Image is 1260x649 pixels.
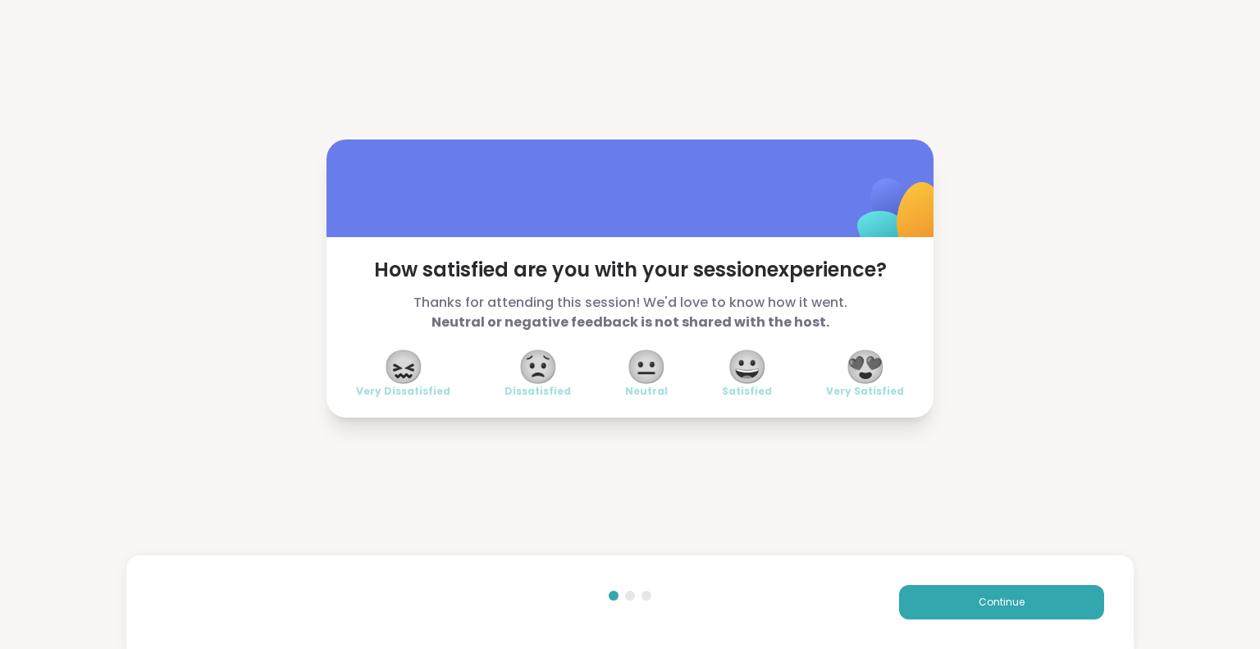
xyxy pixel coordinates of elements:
[722,385,772,398] span: Satisfied
[819,135,982,299] img: ShareWell Logomark
[504,385,571,398] span: Dissatisfied
[431,313,829,331] b: Neutral or negative feedback is not shared with the host.
[625,385,668,398] span: Neutral
[899,585,1104,619] button: Continue
[383,352,424,382] span: 😖
[979,595,1025,610] span: Continue
[845,352,886,382] span: 😍
[356,257,904,283] span: How satisfied are you with your session experience?
[727,352,768,382] span: 😀
[356,385,450,398] span: Very Dissatisfied
[356,293,904,332] span: Thanks for attending this session! We'd love to know how it went.
[518,352,559,382] span: 😟
[626,352,667,382] span: 😐
[826,385,904,398] span: Very Satisfied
